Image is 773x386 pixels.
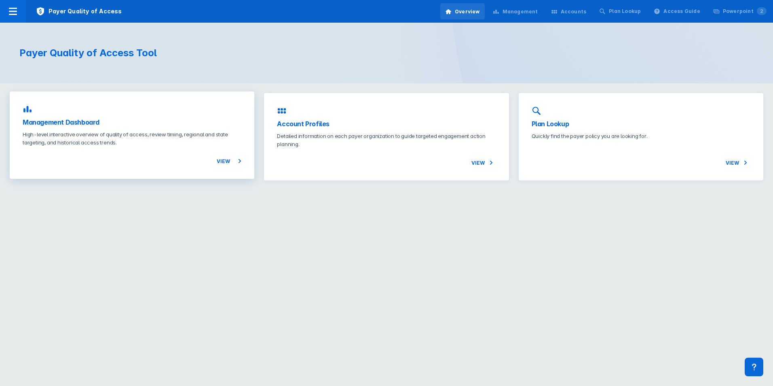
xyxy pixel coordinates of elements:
a: Account ProfilesDetailed information on each payer organization to guide targeted engagement acti... [264,93,509,180]
h3: Account Profiles [277,119,496,129]
h1: Payer Quality of Access Tool [19,47,377,59]
p: High-level interactive overview of quality of access, review timing, regional and state targeting... [23,130,241,146]
h3: Management Dashboard [23,117,241,127]
p: Detailed information on each payer organization to guide targeted engagement action planning. [277,132,496,148]
div: Plan Lookup [609,8,641,15]
a: Overview [440,3,485,19]
span: View [471,158,496,168]
div: Access Guide [663,8,700,15]
a: Management [488,3,543,19]
a: Management DashboardHigh-level interactive overview of quality of access, review timing, regional... [10,91,254,179]
div: Powerpoint [723,8,767,15]
div: Overview [455,8,480,15]
h3: Plan Lookup [532,119,750,129]
span: 2 [757,7,767,15]
div: Management [503,8,538,15]
a: Accounts [546,3,591,19]
div: Accounts [561,8,587,15]
span: View [217,156,241,166]
span: View [726,158,750,168]
div: Contact Support [745,358,763,376]
p: Quickly find the payer policy you are looking for. [532,132,750,140]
